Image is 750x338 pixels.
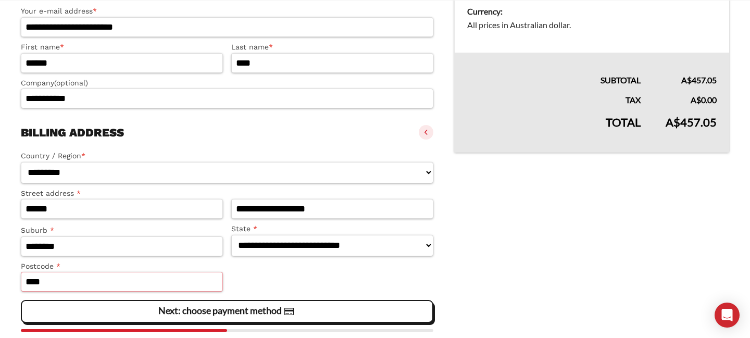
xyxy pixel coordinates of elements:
th: Total [455,107,654,153]
bdi: 0.00 [691,95,717,105]
dd: All prices in Australian dollar. [467,18,717,32]
bdi: 457.05 [666,115,717,129]
label: Street address [21,187,223,199]
bdi: 457.05 [681,75,717,85]
label: Last name [231,41,433,53]
th: Tax [455,87,654,107]
label: Suburb [21,224,223,236]
label: Postcode [21,260,223,272]
vaadin-button: Next: choose payment method [21,300,433,323]
label: Country / Region [21,150,433,162]
span: A$ [681,75,692,85]
span: A$ [691,95,701,105]
label: Company [21,77,433,89]
label: State [231,223,433,235]
th: Subtotal [455,53,654,87]
span: A$ [666,115,680,129]
div: Open Intercom Messenger [715,303,740,328]
label: Your e-mail address [21,5,433,17]
h3: Billing address [21,126,124,140]
span: (optional) [54,79,88,87]
label: First name [21,41,223,53]
dt: Currency: [467,5,717,18]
